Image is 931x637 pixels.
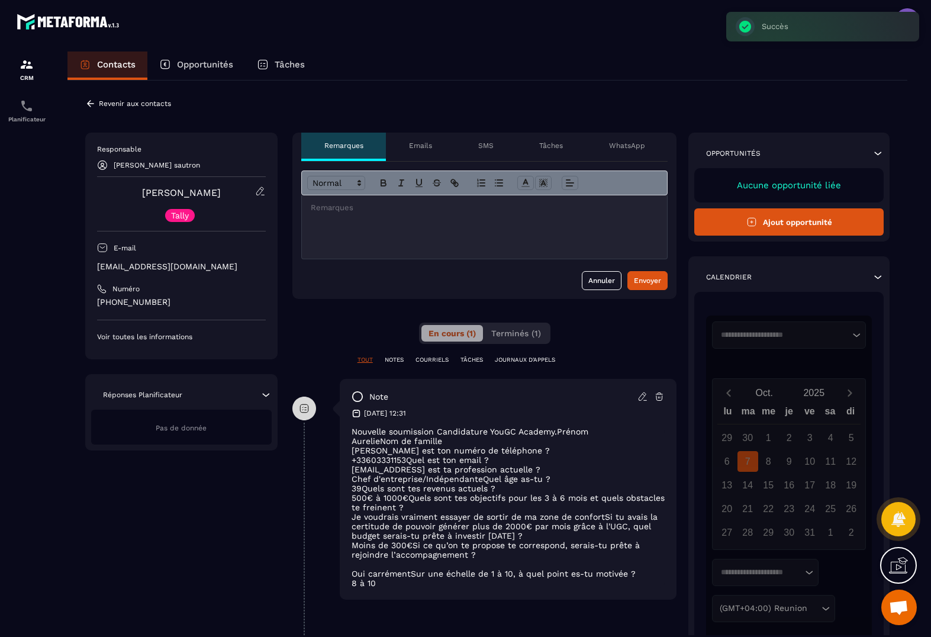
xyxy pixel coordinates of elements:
[97,297,266,308] p: [PHONE_NUMBER]
[357,356,373,364] p: TOUT
[352,427,665,436] p: Nouvelle soumission Candidature YouGC Academy.Prénom
[706,272,752,282] p: Calendrier
[582,271,621,290] button: Annuler
[3,116,50,123] p: Planificateur
[352,474,665,484] p: Chef d'entreprise/IndépendanteQuel âge as-tu ?
[112,284,140,294] p: Numéro
[97,144,266,154] p: Responsable
[245,52,317,80] a: Tâches
[627,271,668,290] button: Envoyer
[20,99,34,113] img: scheduler
[491,329,541,338] span: Terminés (1)
[352,512,665,541] p: Je voudrais vraiment essayer de sortir de ma zone de confortSi tu avais la certitude de pouvoir g...
[156,424,207,432] span: Pas de donnée
[478,141,494,150] p: SMS
[3,49,50,90] a: formationformationCRM
[881,590,917,625] div: Ouvrir le chat
[114,161,200,169] p: [PERSON_NAME] sautron
[275,59,305,70] p: Tâches
[609,141,645,150] p: WhatsApp
[20,57,34,72] img: formation
[694,208,884,236] button: Ajout opportunité
[17,11,123,33] img: logo
[97,261,266,272] p: [EMAIL_ADDRESS][DOMAIN_NAME]
[177,59,233,70] p: Opportunités
[97,332,266,342] p: Voir toutes les informations
[324,141,363,150] p: Remarques
[352,484,665,493] p: 39Quels sont tes revenus actuels ?
[3,90,50,131] a: schedulerschedulerPlanificateur
[364,408,406,418] p: [DATE] 12:31
[97,59,136,70] p: Contacts
[67,52,147,80] a: Contacts
[147,52,245,80] a: Opportunités
[429,329,476,338] span: En cours (1)
[421,325,483,342] button: En cours (1)
[352,446,665,455] p: [PERSON_NAME] est ton numéro de téléphone ?
[484,325,548,342] button: Terminés (1)
[352,578,665,588] p: 8 à 10
[460,356,483,364] p: TÂCHES
[706,149,761,158] p: Opportunités
[171,211,189,220] p: Tally
[385,356,404,364] p: NOTES
[352,493,665,512] p: 500€ à 1000€Quels sont tes objectifs pour les 3 à 6 mois et quels obstacles te freinent ?
[352,541,665,559] p: Moins de 300€Si ce qu’on te propose te correspond, serais-tu prête à rejoindre l’accompagnement ?
[352,465,665,474] p: [EMAIL_ADDRESS] est ta profession actuelle ?
[142,187,221,198] a: [PERSON_NAME]
[103,390,182,400] p: Réponses Planificateur
[352,455,665,465] p: +33603331153Quel est ton email ?
[495,356,555,364] p: JOURNAUX D'APPELS
[99,99,171,108] p: Revenir aux contacts
[706,180,872,191] p: Aucune opportunité liée
[3,75,50,81] p: CRM
[114,243,136,253] p: E-mail
[409,141,432,150] p: Emails
[634,275,661,287] div: Envoyer
[539,141,563,150] p: Tâches
[352,569,665,578] p: Oui carrémentSur une échelle de 1 à 10, à quel point es-tu motivée ?
[415,356,449,364] p: COURRIELS
[369,391,388,403] p: note
[352,436,665,446] p: AurelieNom de famille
